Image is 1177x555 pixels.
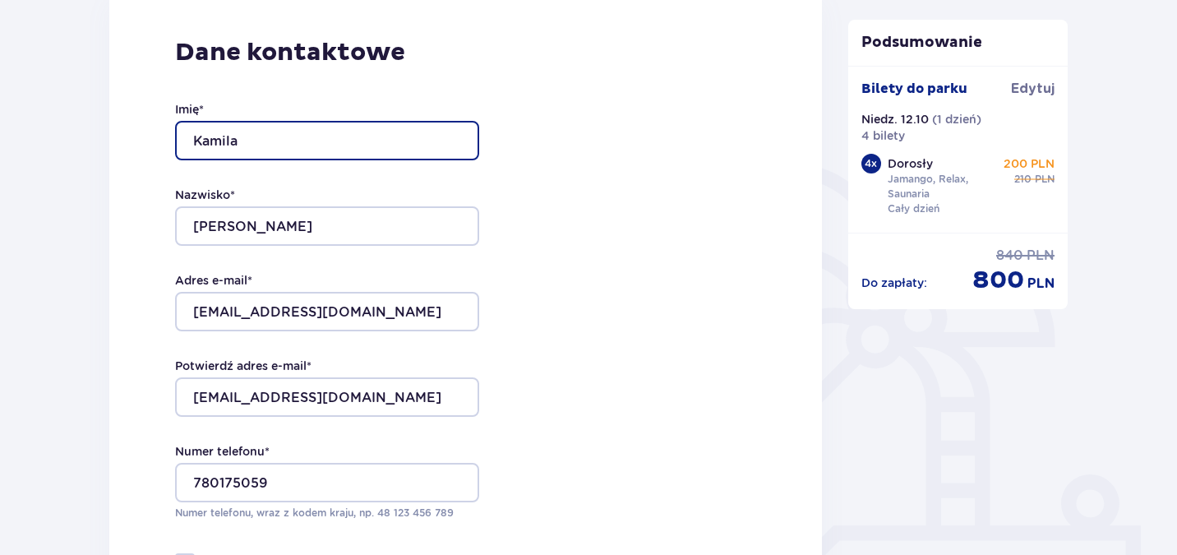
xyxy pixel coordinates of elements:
[175,377,479,417] input: Potwierdź adres e-mail
[888,172,1001,201] p: Jamango, Relax, Saunaria
[1035,172,1055,187] span: PLN
[888,155,933,172] p: Dorosły
[1027,247,1055,265] span: PLN
[996,247,1023,265] span: 840
[175,37,756,68] p: Dane kontaktowe
[848,33,1069,53] p: Podsumowanie
[1004,155,1055,172] p: 200 PLN
[175,443,270,460] label: Numer telefonu *
[175,206,479,246] input: Nazwisko
[1011,80,1055,98] span: Edytuj
[932,111,981,127] p: ( 1 dzień )
[175,358,312,374] label: Potwierdź adres e-mail *
[888,201,939,216] p: Cały dzień
[972,265,1024,296] span: 800
[1027,275,1055,293] span: PLN
[1014,172,1032,187] span: 210
[175,272,252,289] label: Adres e-mail *
[861,111,929,127] p: Niedz. 12.10
[175,463,479,502] input: Numer telefonu
[861,127,905,144] p: 4 bilety
[861,275,927,291] p: Do zapłaty :
[175,292,479,331] input: Adres e-mail
[175,187,235,203] label: Nazwisko *
[861,154,881,173] div: 4 x
[175,506,479,520] p: Numer telefonu, wraz z kodem kraju, np. 48 ​123 ​456 ​789
[175,101,204,118] label: Imię *
[175,121,479,160] input: Imię
[861,80,967,98] p: Bilety do parku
